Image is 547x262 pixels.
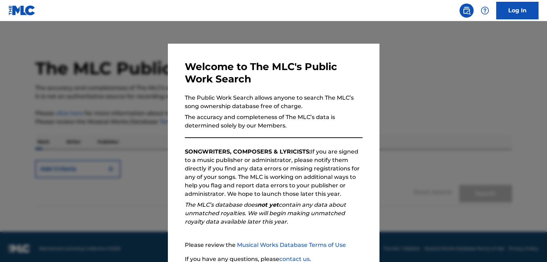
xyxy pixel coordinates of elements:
[185,148,311,155] strong: SONGWRITERS, COMPOSERS & LYRICISTS:
[185,148,363,198] p: If you are signed to a music publisher or administrator, please notify them directly if you find ...
[185,201,346,225] em: The MLC’s database does contain any data about unmatched royalties. We will begin making unmatche...
[185,241,363,249] p: Please review the
[481,6,489,15] img: help
[185,94,363,111] p: The Public Work Search allows anyone to search The MLC’s song ownership database free of charge.
[460,4,474,18] a: Public Search
[496,2,539,19] a: Log In
[185,113,363,130] p: The accuracy and completeness of The MLC’s data is determined solely by our Members.
[237,242,346,248] a: Musical Works Database Terms of Use
[257,201,279,208] strong: not yet
[462,6,471,15] img: search
[8,5,36,15] img: MLC Logo
[185,61,363,85] h3: Welcome to The MLC's Public Work Search
[478,4,492,18] div: Help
